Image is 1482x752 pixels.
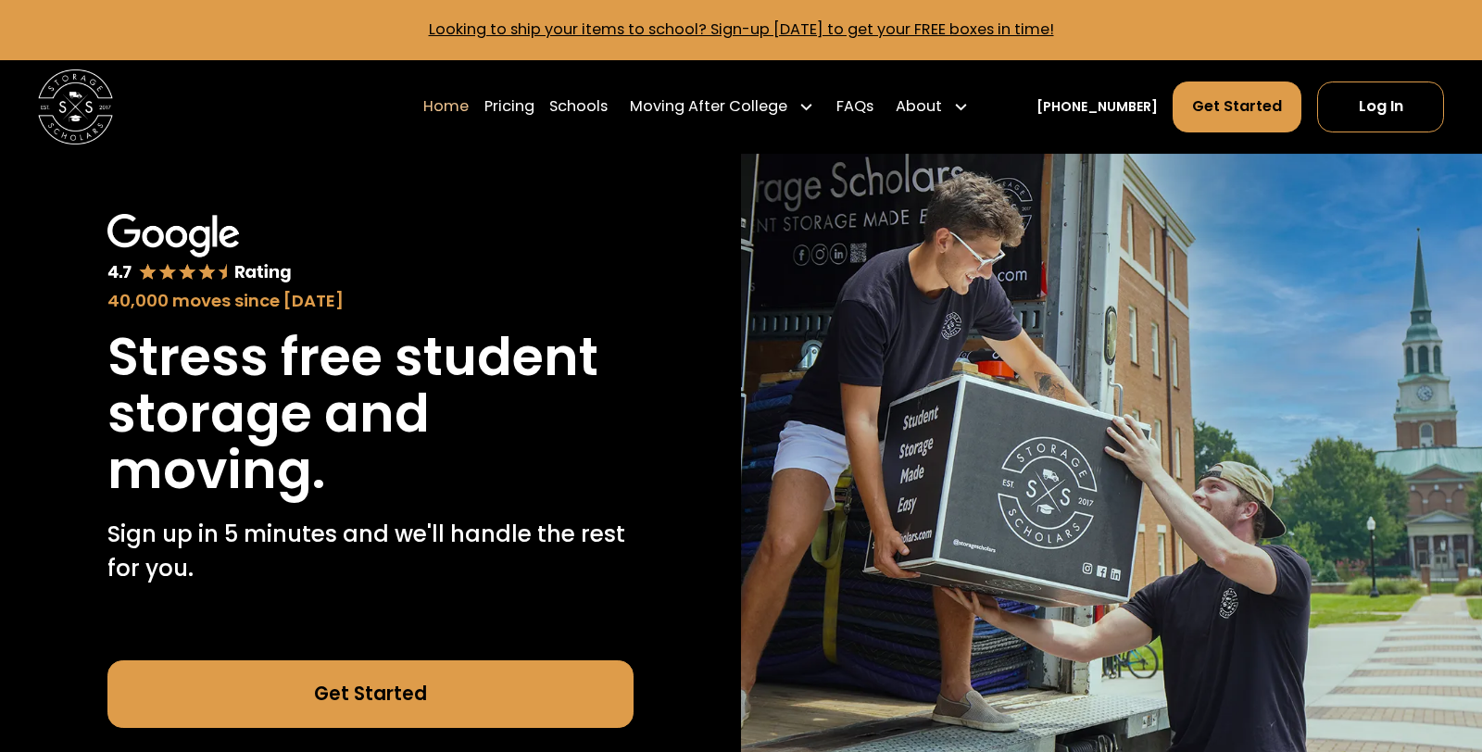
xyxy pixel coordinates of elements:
[836,81,873,133] a: FAQs
[1036,97,1158,117] a: [PHONE_NUMBER]
[107,518,634,585] p: Sign up in 5 minutes and we'll handle the rest for you.
[107,214,292,284] img: Google 4.7 star rating
[107,660,634,728] a: Get Started
[896,95,942,118] div: About
[1173,81,1302,132] a: Get Started
[484,81,534,133] a: Pricing
[107,329,634,499] h1: Stress free student storage and moving.
[423,81,469,133] a: Home
[549,81,608,133] a: Schools
[107,288,634,313] div: 40,000 moves since [DATE]
[630,95,787,118] div: Moving After College
[38,69,113,144] img: Storage Scholars main logo
[429,19,1054,40] a: Looking to ship your items to school? Sign-up [DATE] to get your FREE boxes in time!
[1317,81,1445,132] a: Log In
